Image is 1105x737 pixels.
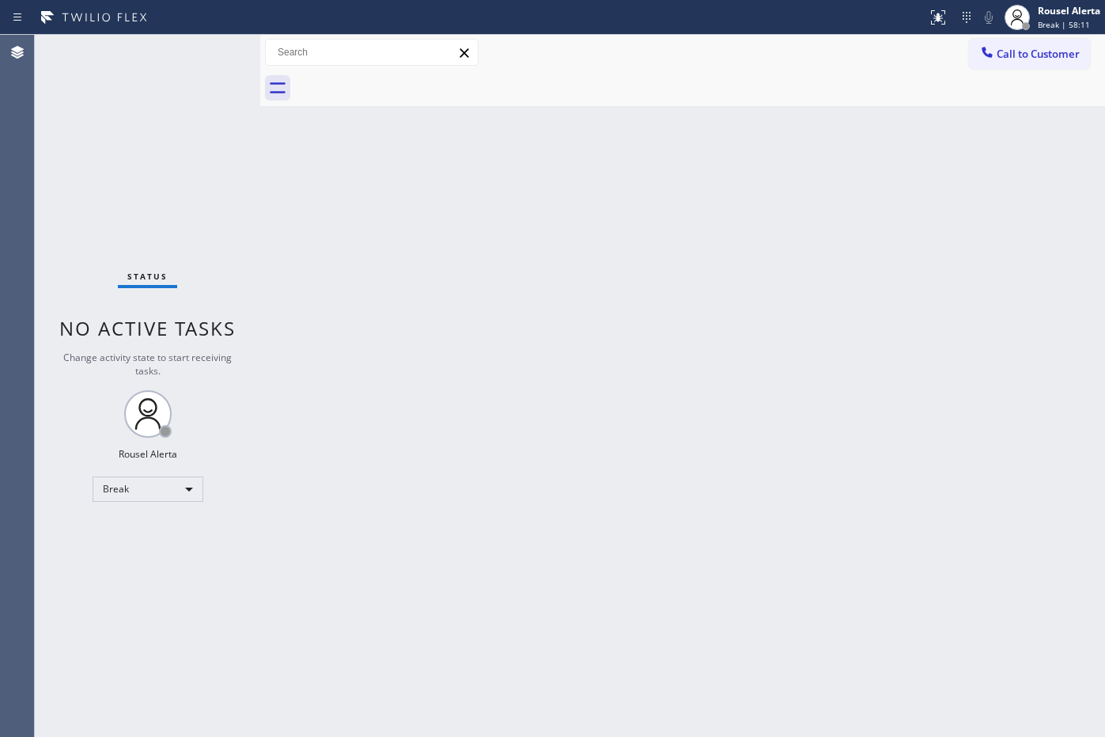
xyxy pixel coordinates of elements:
div: Rousel Alerta [1038,4,1100,17]
span: Break | 58:11 [1038,19,1090,30]
button: Call to Customer [969,39,1090,69]
input: Search [266,40,478,65]
span: Call to Customer [997,47,1080,61]
div: Break [93,477,203,502]
span: No active tasks [59,315,236,341]
div: Rousel Alerta [119,447,177,461]
span: Change activity state to start receiving tasks. [63,351,232,378]
button: Mute [978,6,1000,28]
span: Status [127,271,168,282]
